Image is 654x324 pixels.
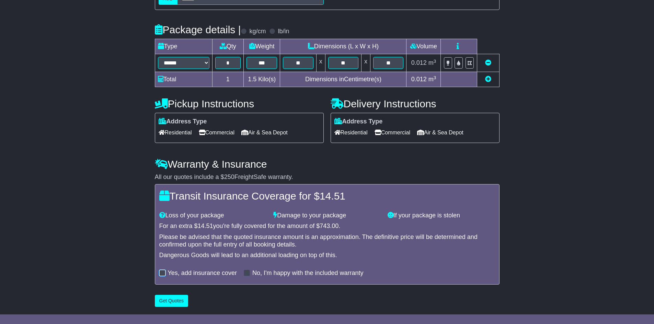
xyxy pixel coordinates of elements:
[155,295,188,307] button: Get Quotes
[428,76,436,83] span: m
[411,59,427,66] span: 0.012
[241,127,288,138] span: Air & Sea Depot
[168,269,237,277] label: Yes, add insurance cover
[278,28,289,35] label: lb/in
[155,173,500,181] div: All our quotes include a $ FreightSafe warranty.
[159,223,495,230] div: For an extra $ you're fully covered for the amount of $ .
[320,190,345,202] span: 14.51
[384,212,498,219] div: If your package is stolen
[411,76,427,83] span: 0.012
[249,28,266,35] label: kg/cm
[244,39,280,54] td: Weight
[224,173,234,180] span: 250
[334,127,368,138] span: Residential
[375,127,410,138] span: Commercial
[155,158,500,170] h4: Warranty & Insurance
[406,39,441,54] td: Volume
[155,98,324,109] h4: Pickup Instructions
[331,98,500,109] h4: Delivery Instructions
[280,72,406,87] td: Dimensions in Centimetre(s)
[320,223,339,229] span: 743.00
[159,127,192,138] span: Residential
[159,190,495,202] h4: Transit Insurance Coverage for $
[334,118,383,125] label: Address Type
[212,39,244,54] td: Qty
[155,39,212,54] td: Type
[316,54,325,72] td: x
[270,212,384,219] div: Damage to your package
[199,127,234,138] span: Commercial
[428,59,436,66] span: m
[159,118,207,125] label: Address Type
[156,212,270,219] div: Loss of your package
[434,75,436,80] sup: 3
[159,252,495,259] div: Dangerous Goods will lead to an additional loading on top of this.
[212,72,244,87] td: 1
[159,233,495,248] div: Please be advised that the quoted insurance amount is an approximation. The definitive price will...
[155,72,212,87] td: Total
[248,76,256,83] span: 1.5
[485,59,491,66] a: Remove this item
[280,39,406,54] td: Dimensions (L x W x H)
[252,269,364,277] label: No, I'm happy with the included warranty
[417,127,463,138] span: Air & Sea Depot
[155,24,241,35] h4: Package details |
[362,54,370,72] td: x
[198,223,213,229] span: 14.51
[244,72,280,87] td: Kilo(s)
[485,76,491,83] a: Add new item
[434,59,436,64] sup: 3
